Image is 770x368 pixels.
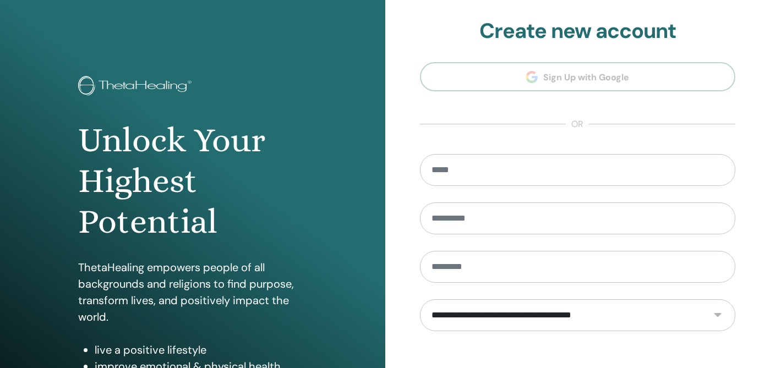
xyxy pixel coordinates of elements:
h2: Create new account [420,19,736,44]
span: or [566,118,589,131]
h1: Unlock Your Highest Potential [78,120,307,243]
p: ThetaHealing empowers people of all backgrounds and religions to find purpose, transform lives, a... [78,259,307,325]
li: live a positive lifestyle [95,342,307,358]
